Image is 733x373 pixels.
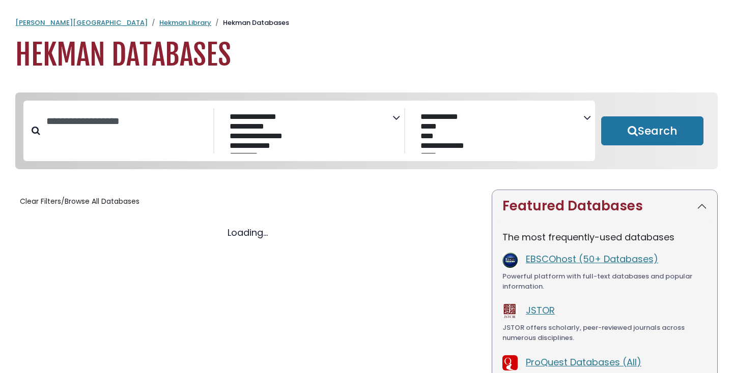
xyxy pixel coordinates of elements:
div: Powerful platform with full-text databases and popular information. [502,271,707,291]
a: EBSCOhost (50+ Databases) [526,253,658,265]
input: Search database by title or keyword [40,113,213,130]
a: JSTOR [526,304,555,317]
div: Loading... [15,226,480,239]
nav: Search filters [15,92,718,170]
select: Database Subject Filter [222,110,392,153]
p: The most frequently-used databases [502,230,707,244]
select: Database Vendors Filter [413,110,583,153]
li: Hekman Databases [211,18,289,28]
button: Submit for Search Results [601,116,703,146]
a: ProQuest Databases (All) [526,356,641,368]
button: Clear Filters/Browse All Databases [15,194,144,209]
a: [PERSON_NAME][GEOGRAPHIC_DATA] [15,18,148,27]
nav: breadcrumb [15,18,718,28]
button: Featured Databases [492,190,717,222]
h1: Hekman Databases [15,38,718,72]
div: JSTOR offers scholarly, peer-reviewed journals across numerous disciplines. [502,323,707,343]
a: Hekman Library [159,18,211,27]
